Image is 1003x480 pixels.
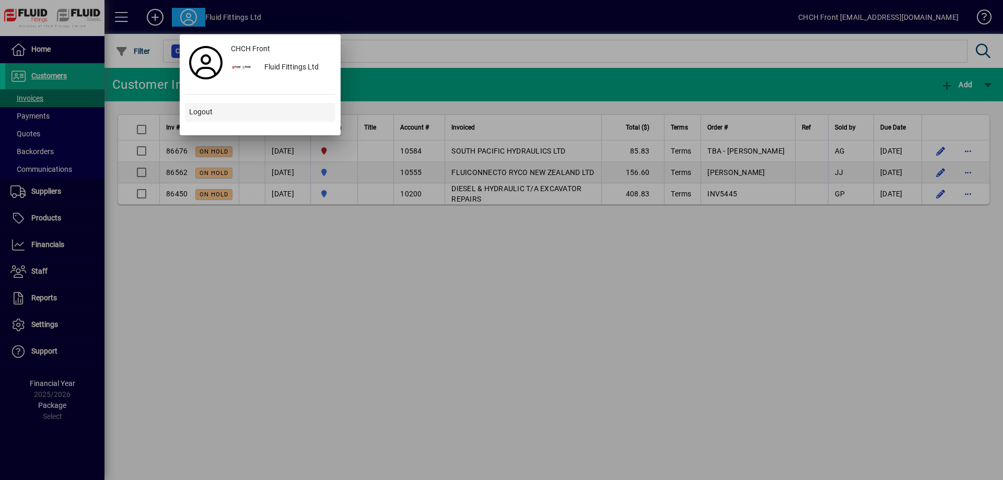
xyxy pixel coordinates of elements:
[231,43,270,54] span: CHCH Front
[227,58,335,77] button: Fluid Fittings Ltd
[185,103,335,122] button: Logout
[227,40,335,58] a: CHCH Front
[185,53,227,72] a: Profile
[256,58,335,77] div: Fluid Fittings Ltd
[189,107,213,118] span: Logout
